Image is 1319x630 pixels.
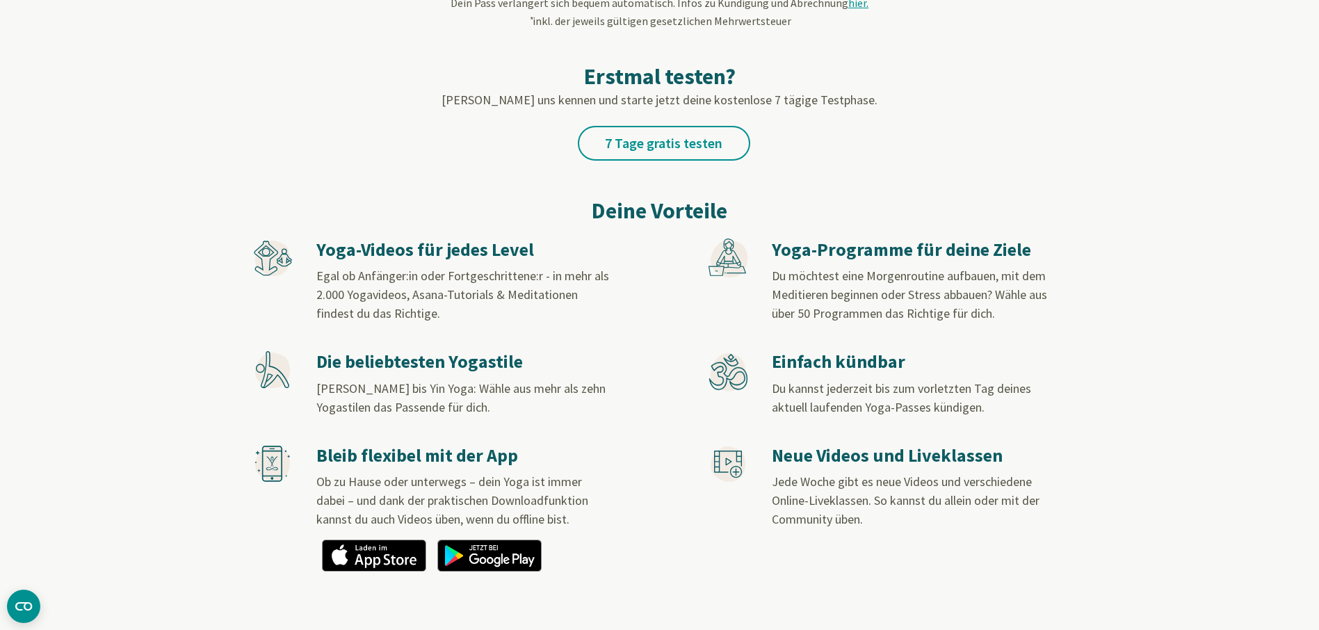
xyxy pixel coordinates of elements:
h3: Bleib flexibel mit der App [316,444,610,467]
h2: Deine Vorteile [253,194,1067,227]
span: Du möchtest eine Morgenroutine aufbauen, mit dem Meditieren beginnen oder Stress abbauen? Wähle a... [772,268,1047,321]
span: Egal ob Anfänger:in oder Fortgeschrittene:r - in mehr als 2.000 Yogavideos, Asana-Tutorials & Med... [316,268,609,321]
h2: Erstmal testen? [253,63,1067,90]
p: [PERSON_NAME] uns kennen und starte jetzt deine kostenlose 7 tägige Testphase. [253,90,1067,109]
img: app_appstore_de.png [322,540,426,572]
h3: Yoga-Videos für jedes Level [316,239,610,261]
span: [PERSON_NAME] bis Yin Yoga: Wähle aus mehr als zehn Yogastilen das Passende für dich. [316,380,606,415]
span: Jede Woche gibt es neue Videos und verschiedene Online-Liveklassen. So kannst du allein oder mit ... [772,474,1039,527]
button: CMP-Widget öffnen [7,590,40,623]
img: app_googleplay_de.png [437,540,542,572]
h3: Yoga-Programme für deine Ziele [772,239,1065,261]
h3: Neue Videos und Liveklassen [772,444,1065,467]
h3: Einfach kündbar [772,350,1065,373]
span: inkl. der jeweils gültigen gesetzlichen Mehrwertsteuer [528,14,791,28]
h3: Die beliebtesten Yogastile [316,350,610,373]
span: Du kannst jederzeit bis zum vorletzten Tag deines aktuell laufenden Yoga-Passes kündigen. [772,380,1031,415]
a: 7 Tage gratis testen [578,126,750,161]
span: Ob zu Hause oder unterwegs – dein Yoga ist immer dabei – und dank der praktischen Downloadfunktio... [316,474,588,527]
